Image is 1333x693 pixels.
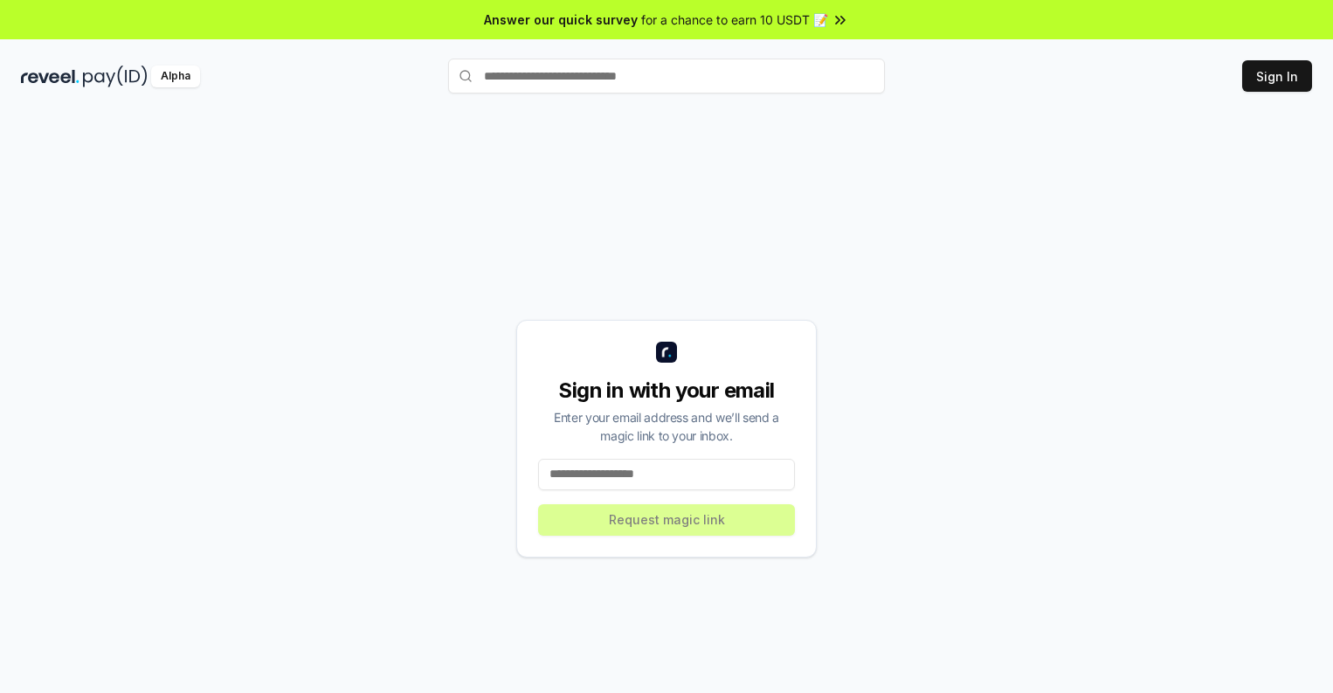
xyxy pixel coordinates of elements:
[656,342,677,363] img: logo_small
[151,66,200,87] div: Alpha
[21,66,79,87] img: reveel_dark
[538,377,795,405] div: Sign in with your email
[484,10,638,29] span: Answer our quick survey
[538,408,795,445] div: Enter your email address and we’ll send a magic link to your inbox.
[83,66,148,87] img: pay_id
[1242,60,1312,92] button: Sign In
[641,10,828,29] span: for a chance to earn 10 USDT 📝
